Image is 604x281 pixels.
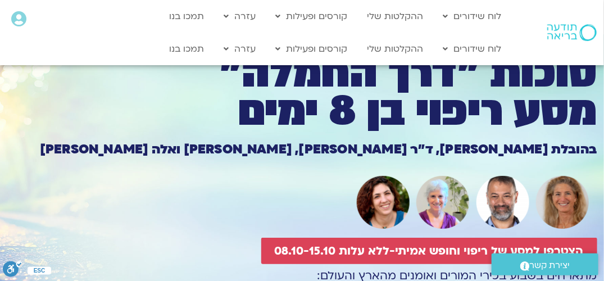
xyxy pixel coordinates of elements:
[7,143,597,156] h1: בהובלת [PERSON_NAME], ד״ר [PERSON_NAME], [PERSON_NAME] ואלה [PERSON_NAME]
[164,6,210,27] a: תמכו בנו
[361,38,429,60] a: ההקלטות שלי
[437,38,507,60] a: לוח שידורים
[261,238,597,264] a: הצטרפו למסע של ריפוי וחופש אמיתי-ללא עלות 08.10-15.10
[164,38,210,60] a: תמכו בנו
[547,24,597,41] img: תודעה בריאה
[437,6,507,27] a: לוח שידורים
[218,38,261,60] a: עזרה
[492,253,598,275] a: יצירת קשר
[275,244,584,257] span: הצטרפו למסע של ריפוי וחופש אמיתי-ללא עלות 08.10-15.10
[270,6,353,27] a: קורסים ופעילות
[270,38,353,60] a: קורסים ופעילות
[7,55,597,131] h1: סוכות ״דרך החמלה״ מסע ריפוי בן 8 ימים
[218,6,261,27] a: עזרה
[530,258,570,273] span: יצירת קשר
[361,6,429,27] a: ההקלטות שלי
